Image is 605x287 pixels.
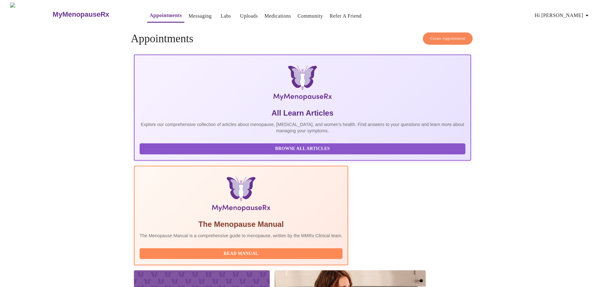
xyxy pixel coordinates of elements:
[264,12,291,20] a: Medications
[131,32,474,45] h4: Appointments
[140,121,465,134] p: Explore our comprehensive collection of articles about menopause, [MEDICAL_DATA], and women's hea...
[188,12,211,20] a: Messaging
[330,12,362,20] a: Refer a Friend
[140,143,465,154] button: Browse All Articles
[172,176,310,214] img: Menopause Manual
[140,250,344,256] a: Read Manual
[140,248,343,259] button: Read Manual
[297,12,323,20] a: Community
[147,9,184,23] button: Appointments
[221,12,231,20] a: Labs
[10,3,52,26] img: MyMenopauseRx Logo
[146,250,336,258] span: Read Manual
[216,10,236,22] button: Labs
[53,10,109,19] h3: MyMenopauseRx
[327,10,364,22] button: Refer a Friend
[52,3,135,26] a: MyMenopauseRx
[140,232,343,239] p: The Menopause Manual is a comprehensive guide to menopause, written by the MMRx Clinical team.
[150,11,182,20] a: Appointments
[186,10,214,22] button: Messaging
[532,9,593,22] button: Hi [PERSON_NAME]
[238,10,261,22] button: Uploads
[430,35,465,42] span: Create Appointment
[190,65,415,103] img: MyMenopauseRx Logo
[240,12,258,20] a: Uploads
[423,32,473,45] button: Create Appointment
[262,10,293,22] button: Medications
[535,11,591,20] span: Hi [PERSON_NAME]
[140,108,465,118] h5: All Learn Articles
[140,219,343,229] h5: The Menopause Manual
[140,146,467,151] a: Browse All Articles
[146,145,459,153] span: Browse All Articles
[295,10,326,22] button: Community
